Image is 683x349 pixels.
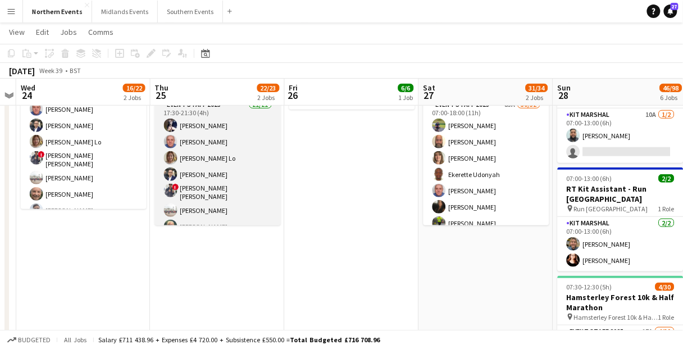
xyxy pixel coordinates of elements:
span: 31/34 [526,84,548,92]
span: 07:30-12:30 (5h) [567,283,612,291]
span: 28 [556,89,571,102]
span: View [9,27,25,37]
span: ! [38,151,45,158]
a: 27 [664,4,677,18]
span: Wed [21,83,35,93]
button: Northern Events [23,1,92,22]
span: 22/23 [257,84,280,92]
span: 6/6 [398,84,414,92]
span: 16/22 [123,84,145,92]
div: 2 Jobs [526,93,548,102]
app-job-card: 17:30-21:30 (4h)21/21Run Media City 5k & 10k Run Media City 5k & 10k1 RoleEvent Staff 202521/2117... [155,59,281,225]
span: Sun [558,83,571,93]
span: Thu [155,83,169,93]
span: Fri [289,83,298,93]
a: Edit [31,25,53,39]
button: Southern Events [158,1,223,22]
span: 07:00-13:00 (6h) [567,174,612,183]
span: Hamsterley Forest 10k & Half Marathon [574,313,658,321]
a: View [4,25,29,39]
span: 26 [288,89,298,102]
app-job-card: 07:00-18:00 (11h)30/32Ladybower 54k Ladybower 54k1 RoleEvent Staff 202585A30/3207:00-18:00 (11h)[... [424,59,549,225]
a: Jobs [56,25,81,39]
div: BST [70,66,81,75]
div: Salary £711 438.96 + Expenses £4 720.00 + Subsistence £550.00 = [98,336,380,344]
div: 1 Job [399,93,413,102]
span: Run [GEOGRAPHIC_DATA] [574,205,648,213]
span: 4/30 [655,283,675,291]
button: Budgeted [6,334,52,346]
div: 2 Jobs [124,93,145,102]
span: All jobs [62,336,89,344]
span: Jobs [60,27,77,37]
span: Week 39 [37,66,65,75]
div: 6 Jobs [661,93,682,102]
span: Sat [424,83,436,93]
span: ! [172,184,179,191]
span: Total Budgeted £716 708.96 [290,336,380,344]
span: Edit [36,27,49,37]
span: 25 [153,89,169,102]
span: 1 Role [658,205,675,213]
span: 27 [671,3,679,10]
div: 2 Jobs [258,93,279,102]
span: Budgeted [18,336,51,344]
span: 46/98 [660,84,682,92]
span: Comms [88,27,113,37]
a: Comms [84,25,118,39]
span: 24 [19,89,35,102]
button: Midlands Events [92,1,158,22]
span: 27 [422,89,436,102]
span: 1 Role [658,313,675,321]
span: 2/2 [659,174,675,183]
app-job-card: 17:30-21:30 (4h)16/21Run Media City Relay Run Media City Relays1 RoleEvent Staff 202545A16/2117:3... [21,43,147,209]
div: [DATE] [9,65,35,76]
